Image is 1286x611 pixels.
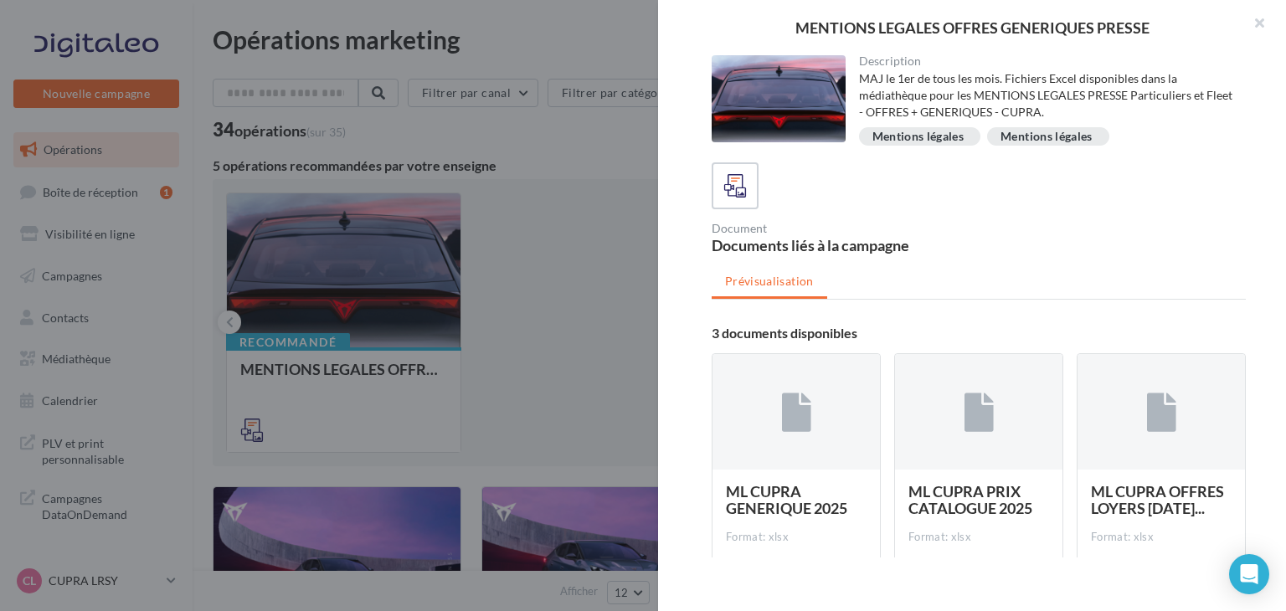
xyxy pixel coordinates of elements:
[1091,482,1224,517] span: ML CUPRA OFFRES LOYERS [DATE]...
[859,55,1233,67] div: Description
[712,223,972,234] div: Document
[712,326,1246,340] div: 3 documents disponibles
[859,70,1233,121] div: MAJ le 1er de tous les mois. Fichiers Excel disponibles dans la médiathèque pour les MENTIONS LEG...
[712,238,972,253] div: Documents liés à la campagne
[872,131,964,143] div: Mentions légales
[726,530,867,545] div: Format: xlsx
[1001,131,1093,143] div: Mentions légales
[1229,554,1269,594] div: Open Intercom Messenger
[908,530,1049,545] div: Format: xlsx
[1091,530,1232,545] div: Format: xlsx
[908,482,1032,517] span: ML CUPRA PRIX CATALOGUE 2025
[726,482,847,517] span: ML CUPRA GENERIQUE 2025
[685,20,1259,35] div: MENTIONS LEGALES OFFRES GENERIQUES PRESSE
